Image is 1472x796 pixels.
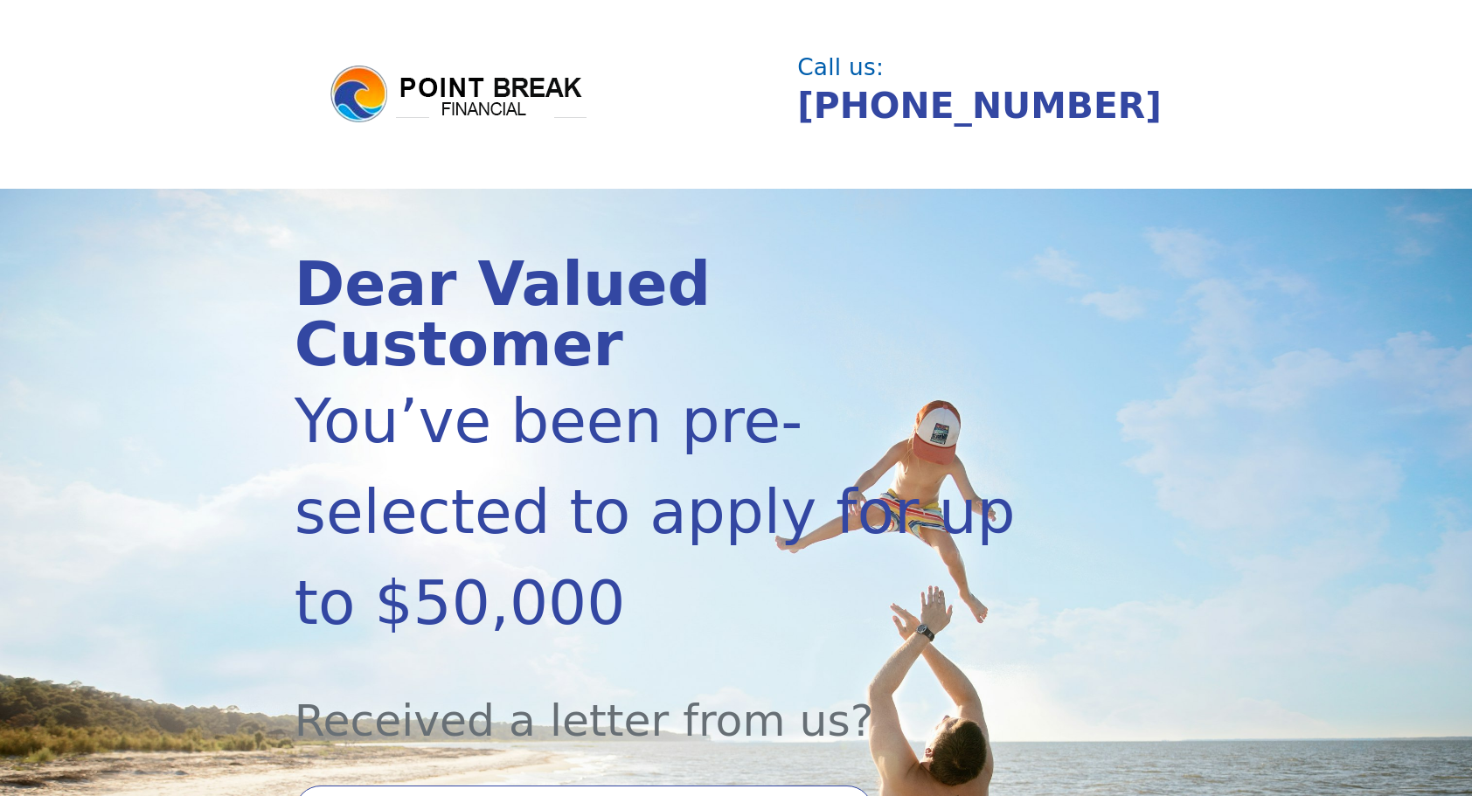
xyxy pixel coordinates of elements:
a: [PHONE_NUMBER] [797,85,1162,127]
div: You’ve been pre-selected to apply for up to $50,000 [295,376,1045,648]
div: Call us: [797,56,1165,79]
div: Received a letter from us? [295,648,1045,754]
div: Dear Valued Customer [295,254,1045,376]
img: logo.png [328,63,590,126]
